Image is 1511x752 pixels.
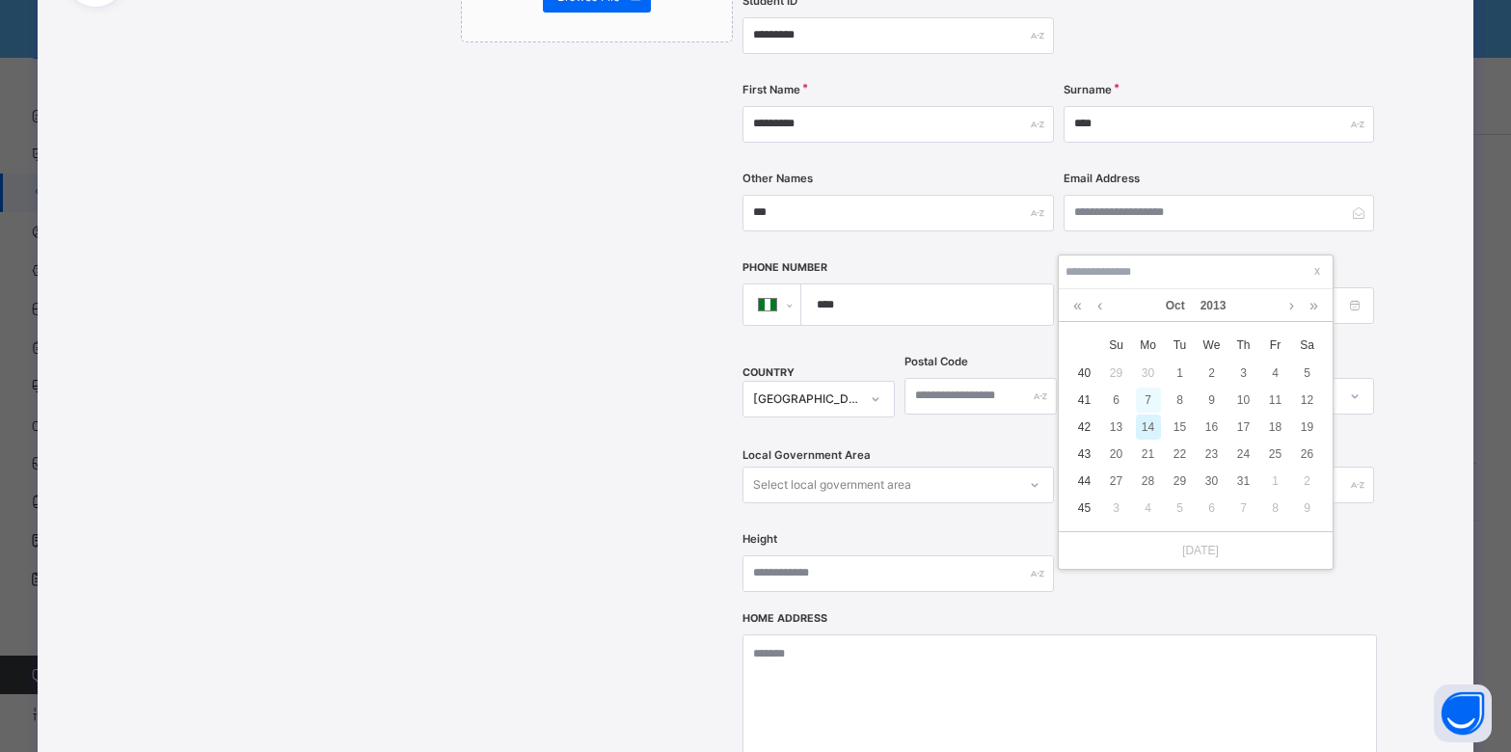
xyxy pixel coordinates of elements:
td: 42 [1068,414,1100,441]
button: Open asap [1434,685,1492,742]
td: October 24, 2013 [1228,441,1259,468]
th: Tue [1164,331,1196,360]
span: Sa [1291,336,1323,354]
td: October 28, 2013 [1132,468,1164,495]
label: Height [742,531,777,548]
td: November 5, 2013 [1164,495,1196,522]
div: 22 [1168,442,1193,467]
td: October 16, 2013 [1196,414,1228,441]
td: October 25, 2013 [1259,441,1291,468]
td: October 11, 2013 [1259,387,1291,414]
span: Fr [1259,336,1291,354]
div: 19 [1295,415,1320,440]
td: October 12, 2013 [1291,387,1323,414]
td: October 5, 2013 [1291,360,1323,387]
td: October 20, 2013 [1100,441,1132,468]
th: Mon [1132,331,1164,360]
div: 27 [1104,469,1129,494]
div: Select local government area [753,467,911,503]
th: Sat [1291,331,1323,360]
label: Phone Number [742,260,827,276]
a: Next year (Control + right) [1305,289,1323,322]
a: Oct [1158,289,1193,322]
td: October 18, 2013 [1259,414,1291,441]
td: October 21, 2013 [1132,441,1164,468]
td: October 15, 2013 [1164,414,1196,441]
td: October 8, 2013 [1164,387,1196,414]
td: November 9, 2013 [1291,495,1323,522]
div: 29 [1104,361,1129,386]
td: October 23, 2013 [1196,441,1228,468]
div: 30 [1200,469,1225,494]
th: Thu [1228,331,1259,360]
div: 1 [1263,469,1288,494]
th: Wed [1196,331,1228,360]
td: October 27, 2013 [1100,468,1132,495]
td: October 13, 2013 [1100,414,1132,441]
div: 21 [1136,442,1161,467]
td: October 14, 2013 [1132,414,1164,441]
div: 7 [1231,496,1256,521]
div: 5 [1295,361,1320,386]
td: 44 [1068,468,1100,495]
div: 25 [1263,442,1288,467]
td: September 30, 2013 [1132,360,1164,387]
td: October 10, 2013 [1228,387,1259,414]
div: 6 [1104,388,1129,413]
td: 45 [1068,495,1100,522]
td: November 3, 2013 [1100,495,1132,522]
div: 3 [1104,496,1129,521]
div: 15 [1168,415,1193,440]
div: 26 [1295,442,1320,467]
a: Next month (PageDown) [1284,289,1299,322]
td: October 17, 2013 [1228,414,1259,441]
div: 8 [1168,388,1193,413]
a: Last year (Control + left) [1068,289,1087,322]
div: 17 [1231,415,1256,440]
td: November 2, 2013 [1291,468,1323,495]
td: October 1, 2013 [1164,360,1196,387]
td: October 4, 2013 [1259,360,1291,387]
td: October 22, 2013 [1164,441,1196,468]
div: 6 [1200,496,1225,521]
div: 29 [1168,469,1193,494]
div: 7 [1136,388,1161,413]
label: First Name [742,82,800,98]
div: 12 [1295,388,1320,413]
td: October 19, 2013 [1291,414,1323,441]
div: [GEOGRAPHIC_DATA] [753,390,859,408]
td: October 3, 2013 [1228,360,1259,387]
label: Surname [1064,82,1112,98]
div: 31 [1231,469,1256,494]
td: October 31, 2013 [1228,468,1259,495]
td: September 29, 2013 [1100,360,1132,387]
div: 5 [1168,496,1193,521]
div: 4 [1136,496,1161,521]
th: Fri [1259,331,1291,360]
td: 43 [1068,441,1100,468]
a: [DATE] [1173,542,1219,559]
td: November 6, 2013 [1196,495,1228,522]
td: November 7, 2013 [1228,495,1259,522]
td: October 7, 2013 [1132,387,1164,414]
div: 20 [1104,442,1129,467]
td: November 4, 2013 [1132,495,1164,522]
div: 9 [1295,496,1320,521]
div: 30 [1136,361,1161,386]
div: 4 [1263,361,1288,386]
label: Home Address [742,611,827,627]
span: Su [1100,336,1132,354]
span: We [1196,336,1228,354]
div: 3 [1231,361,1256,386]
th: Sun [1100,331,1132,360]
td: November 8, 2013 [1259,495,1291,522]
span: COUNTRY [742,366,795,379]
a: Previous month (PageUp) [1093,289,1107,322]
td: November 1, 2013 [1259,468,1291,495]
div: 9 [1200,388,1225,413]
div: 24 [1231,442,1256,467]
div: 1 [1168,361,1193,386]
td: October 9, 2013 [1196,387,1228,414]
span: Th [1228,336,1259,354]
div: 10 [1231,388,1256,413]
